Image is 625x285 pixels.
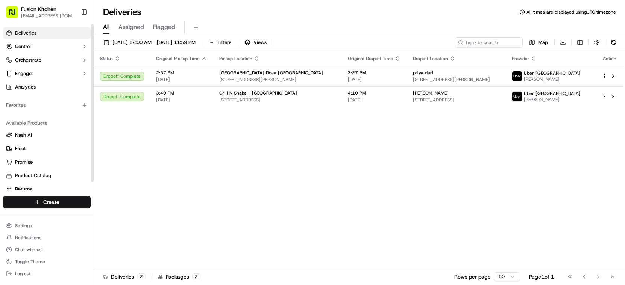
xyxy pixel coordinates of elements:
[6,172,88,179] a: Product Catalog
[219,97,336,103] span: [STREET_ADDRESS]
[526,37,551,48] button: Map
[103,23,109,32] span: All
[3,196,91,208] button: Create
[512,92,522,101] img: uber-new-logo.jpeg
[21,5,56,13] button: Fusion Kitchen
[103,6,141,18] h1: Deliveries
[348,77,401,83] span: [DATE]
[413,70,433,76] span: priya dari
[6,159,88,166] a: Promise
[3,27,91,39] a: Deliveries
[15,84,36,90] span: Analytics
[526,9,616,15] span: All times are displayed using UTC timezone
[348,90,401,96] span: 4:10 PM
[156,70,207,76] span: 2:57 PM
[205,37,235,48] button: Filters
[15,159,33,166] span: Promise
[512,71,522,81] img: uber-new-logo.jpeg
[3,220,91,231] button: Settings
[15,30,36,36] span: Deliveries
[3,156,91,168] button: Promise
[512,56,529,62] span: Provider
[3,99,91,111] div: Favorites
[3,244,91,255] button: Chat with us!
[153,23,175,32] span: Flagged
[3,129,91,141] button: Nash AI
[156,97,207,103] span: [DATE]
[538,39,548,46] span: Map
[348,97,401,103] span: [DATE]
[6,186,88,193] a: Returns
[241,37,270,48] button: Views
[219,90,297,96] span: Grill N Shake - [GEOGRAPHIC_DATA]
[524,76,581,82] span: [PERSON_NAME]
[21,13,75,19] button: [EMAIL_ADDRESS][DOMAIN_NAME]
[218,39,231,46] span: Filters
[3,256,91,267] button: Toggle Theme
[15,57,41,63] span: Orchestrate
[348,70,401,76] span: 3:27 PM
[219,56,252,62] span: Pickup Location
[156,90,207,96] span: 3:40 PM
[3,54,91,66] button: Orchestrate
[455,37,523,48] input: Type to search
[3,143,91,155] button: Fleet
[103,273,146,280] div: Deliveries
[413,97,500,103] span: [STREET_ADDRESS]
[112,39,196,46] span: [DATE] 12:00 AM - [DATE] 11:59 PM
[15,259,45,265] span: Toggle Theme
[15,132,32,139] span: Nash AI
[15,271,30,277] span: Log out
[219,77,336,83] span: [STREET_ADDRESS][PERSON_NAME]
[100,56,113,62] span: Status
[15,235,41,241] span: Notifications
[158,273,200,280] div: Packages
[15,223,32,229] span: Settings
[524,90,581,97] span: Uber [GEOGRAPHIC_DATA]
[413,90,449,96] span: [PERSON_NAME]
[15,247,42,253] span: Chat with us!
[3,81,91,93] a: Analytics
[192,273,200,280] div: 2
[15,70,32,77] span: Engage
[6,145,88,152] a: Fleet
[3,68,91,80] button: Engage
[100,37,199,48] button: [DATE] 12:00 AM - [DATE] 11:59 PM
[15,43,31,50] span: Control
[15,145,26,152] span: Fleet
[6,132,88,139] a: Nash AI
[3,170,91,182] button: Product Catalog
[413,56,448,62] span: Dropoff Location
[15,186,32,193] span: Returns
[529,273,554,280] div: Page 1 of 1
[137,273,146,280] div: 2
[156,77,207,83] span: [DATE]
[3,41,91,53] button: Control
[15,172,51,179] span: Product Catalog
[3,232,91,243] button: Notifications
[348,56,393,62] span: Original Dropoff Time
[43,198,59,206] span: Create
[219,70,323,76] span: [GEOGRAPHIC_DATA] Dosa [GEOGRAPHIC_DATA]
[3,183,91,195] button: Returns
[3,117,91,129] div: Available Products
[602,56,617,62] div: Action
[608,37,619,48] button: Refresh
[454,273,491,280] p: Rows per page
[118,23,144,32] span: Assigned
[253,39,267,46] span: Views
[3,268,91,279] button: Log out
[156,56,200,62] span: Original Pickup Time
[413,77,500,83] span: [STREET_ADDRESS][PERSON_NAME]
[524,70,581,76] span: Uber [GEOGRAPHIC_DATA]
[524,97,581,103] span: [PERSON_NAME]
[3,3,78,21] button: Fusion Kitchen[EMAIL_ADDRESS][DOMAIN_NAME]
